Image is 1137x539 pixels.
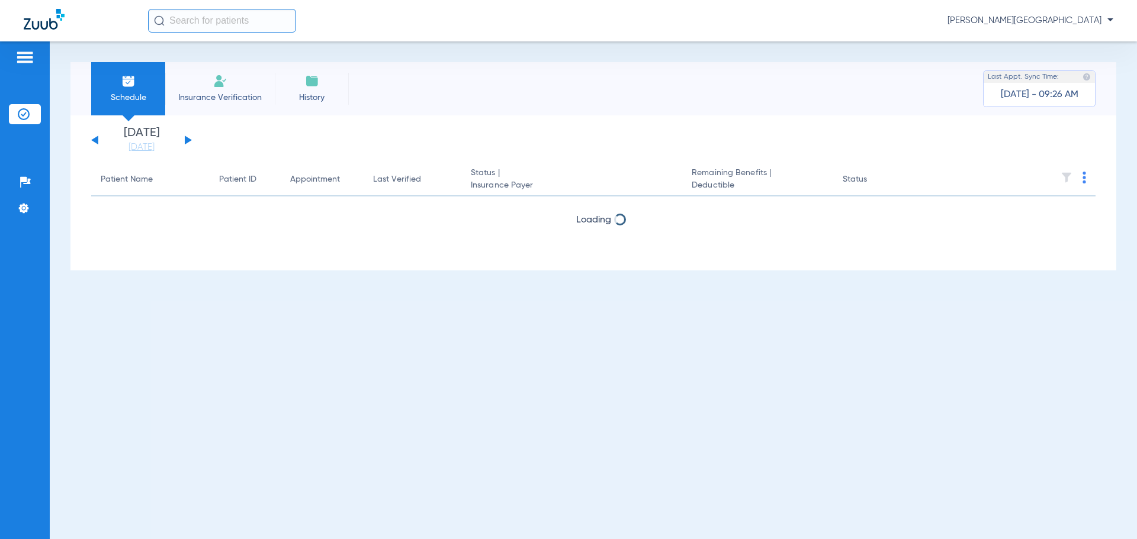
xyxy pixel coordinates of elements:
span: Insurance Payer [471,179,673,192]
input: Search for patients [148,9,296,33]
div: Patient Name [101,173,200,186]
div: Appointment [290,173,340,186]
div: Patient ID [219,173,271,186]
img: Manual Insurance Verification [213,74,227,88]
span: [DATE] - 09:26 AM [1001,89,1078,101]
li: [DATE] [106,127,177,153]
span: Loading [576,215,611,225]
span: Schedule [100,92,156,104]
img: Search Icon [154,15,165,26]
img: Zuub Logo [24,9,65,30]
span: Insurance Verification [174,92,266,104]
span: Last Appt. Sync Time: [988,71,1059,83]
div: Last Verified [373,173,452,186]
span: [PERSON_NAME][GEOGRAPHIC_DATA] [947,15,1113,27]
div: Patient Name [101,173,153,186]
th: Remaining Benefits | [682,163,833,196]
img: last sync help info [1083,73,1091,81]
th: Status | [461,163,682,196]
img: Schedule [121,74,136,88]
span: Deductible [692,179,823,192]
th: Status [833,163,913,196]
img: filter.svg [1061,172,1072,183]
img: hamburger-icon [15,50,34,64]
div: Patient ID [219,173,256,186]
span: History [284,92,340,104]
img: History [305,74,319,88]
img: group-dot-blue.svg [1083,172,1086,183]
div: Last Verified [373,173,421,186]
div: Appointment [290,173,354,186]
a: [DATE] [106,141,177,153]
